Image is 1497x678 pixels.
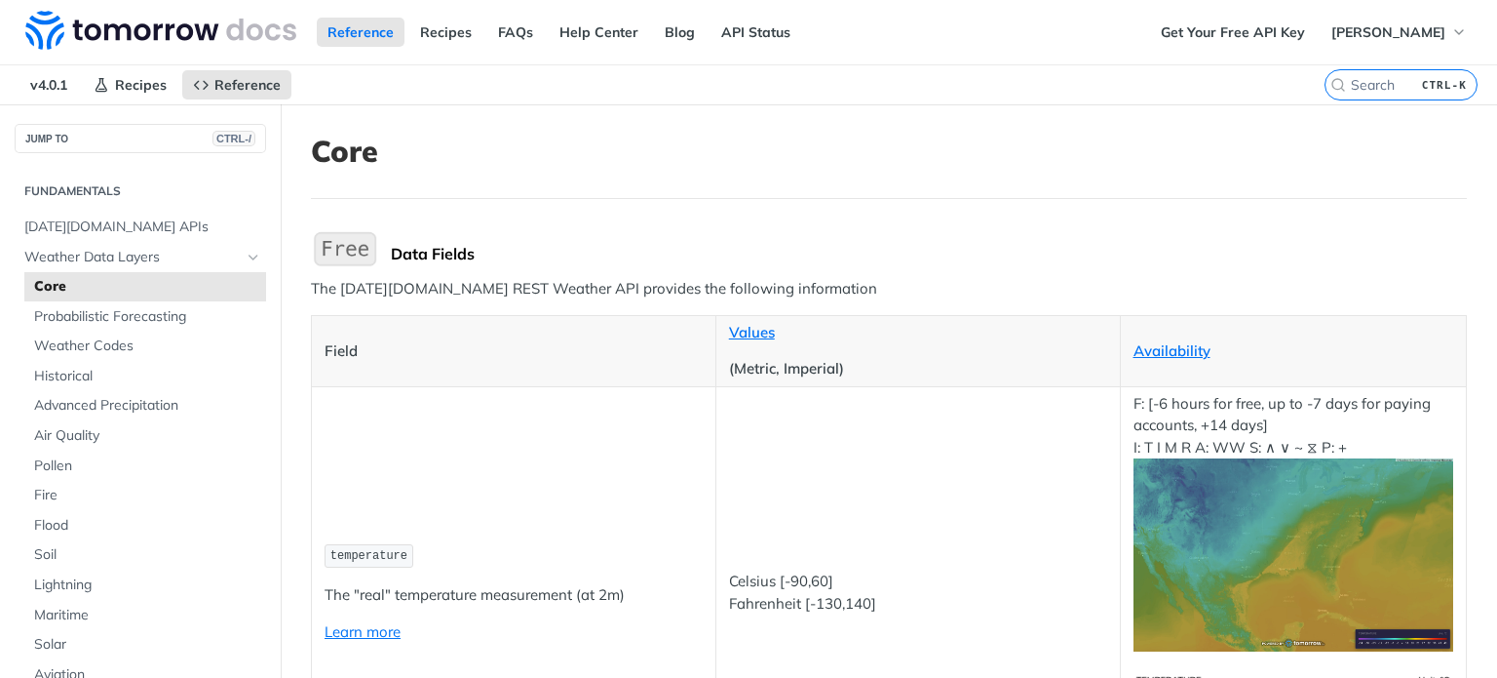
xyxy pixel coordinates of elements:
a: API Status [710,18,801,47]
span: Reference [214,76,281,94]
div: Data Fields [391,244,1467,263]
p: The [DATE][DOMAIN_NAME] REST Weather API provides the following information [311,278,1467,300]
span: Weather Codes [34,337,261,356]
p: (Metric, Imperial) [729,358,1107,380]
a: Historical [24,362,266,391]
img: Tomorrow.io Weather API Docs [25,11,296,50]
svg: Search [1330,77,1346,93]
span: temperature [330,549,407,563]
a: Recipes [83,70,177,100]
a: Reference [317,18,404,47]
span: v4.0.1 [19,70,78,100]
span: Soil [34,545,261,565]
span: Advanced Precipitation [34,396,261,416]
a: Get Your Free API Key [1150,18,1316,47]
a: FAQs [487,18,544,47]
a: Advanced Precipitation [24,391,266,420]
span: Air Quality [34,426,261,446]
a: Probabilistic Forecasting [24,302,266,332]
p: The "real" temperature measurement (at 2m) [325,584,703,607]
span: Maritime [34,606,261,625]
img: temperature [1133,459,1454,651]
span: Core [34,277,261,297]
span: Probabilistic Forecasting [34,307,261,327]
a: Recipes [409,18,482,47]
button: Hide subpages for Weather Data Layers [246,250,261,265]
span: Expand image [1133,544,1454,563]
a: Air Quality [24,421,266,451]
a: Solar [24,630,266,659]
p: F: [-6 hours for free, up to -7 days for paying accounts, +14 days] I: T I M R A: WW S: ∧ ∨ ~ ⧖ P: + [1133,393,1454,652]
a: Core [24,272,266,301]
span: Pollen [34,457,261,476]
span: Historical [34,367,261,386]
span: Flood [34,516,261,536]
h2: Fundamentals [15,182,266,200]
a: Pollen [24,452,266,481]
span: CTRL-/ [212,131,255,146]
a: Fire [24,481,266,510]
span: [PERSON_NAME] [1331,23,1445,41]
a: [DATE][DOMAIN_NAME] APIs [15,213,266,242]
a: Blog [654,18,706,47]
span: Solar [34,635,261,655]
a: Reference [182,70,291,100]
span: Weather Data Layers [24,248,241,267]
a: Weather Codes [24,332,266,361]
a: Weather Data LayersHide subpages for Weather Data Layers [15,243,266,272]
button: JUMP TOCTRL-/ [15,124,266,153]
h1: Core [311,134,1467,169]
a: Help Center [549,18,649,47]
a: Values [729,323,775,341]
kbd: CTRL-K [1417,75,1472,95]
a: Learn more [325,622,401,641]
span: Lightning [34,576,261,595]
span: [DATE][DOMAIN_NAME] APIs [24,218,261,237]
a: Flood [24,511,266,540]
a: Availability [1133,341,1210,360]
button: [PERSON_NAME] [1321,18,1478,47]
a: Lightning [24,571,266,600]
span: Recipes [115,76,167,94]
p: Field [325,340,703,363]
span: Fire [34,486,261,505]
a: Soil [24,540,266,570]
p: Celsius [-90,60] Fahrenheit [-130,140] [729,571,1107,615]
a: Maritime [24,601,266,630]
